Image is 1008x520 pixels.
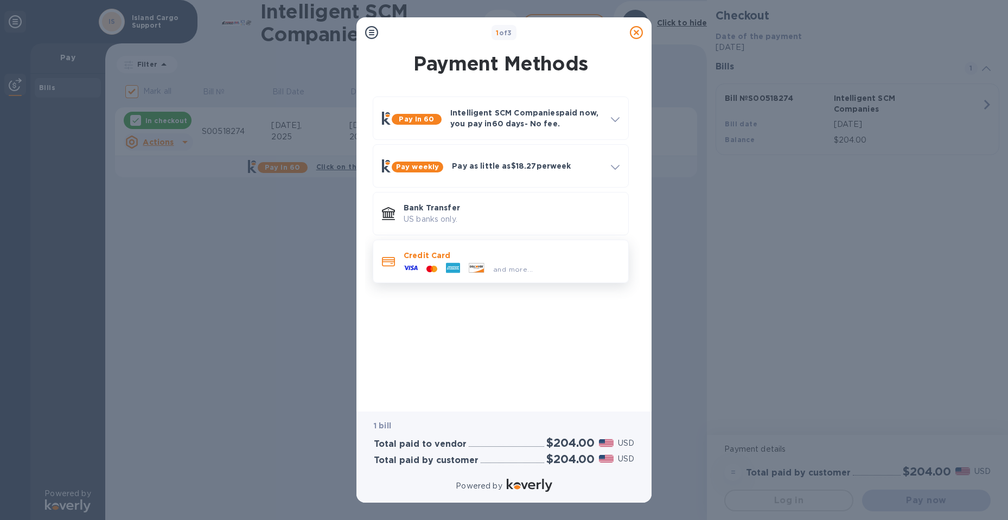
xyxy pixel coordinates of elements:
[456,480,502,492] p: Powered by
[546,452,595,466] h2: $204.00
[546,436,595,450] h2: $204.00
[450,107,602,129] p: Intelligent SCM Companies paid now, you pay in 60 days - No fee.
[599,439,614,447] img: USD
[404,202,620,213] p: Bank Transfer
[374,439,467,450] h3: Total paid to vendor
[452,161,602,171] p: Pay as little as $18.27 per week
[404,214,620,225] p: US banks only.
[599,455,614,463] img: USD
[374,455,479,466] h3: Total paid by customer
[507,479,552,492] img: Logo
[404,250,620,261] p: Credit Card
[371,52,631,75] h1: Payment Methods
[399,115,434,123] b: Pay in 60
[396,163,439,171] b: Pay weekly
[618,453,634,465] p: USD
[374,421,391,430] b: 1 bill
[496,29,499,37] span: 1
[493,265,533,273] span: and more...
[618,438,634,449] p: USD
[496,29,512,37] b: of 3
